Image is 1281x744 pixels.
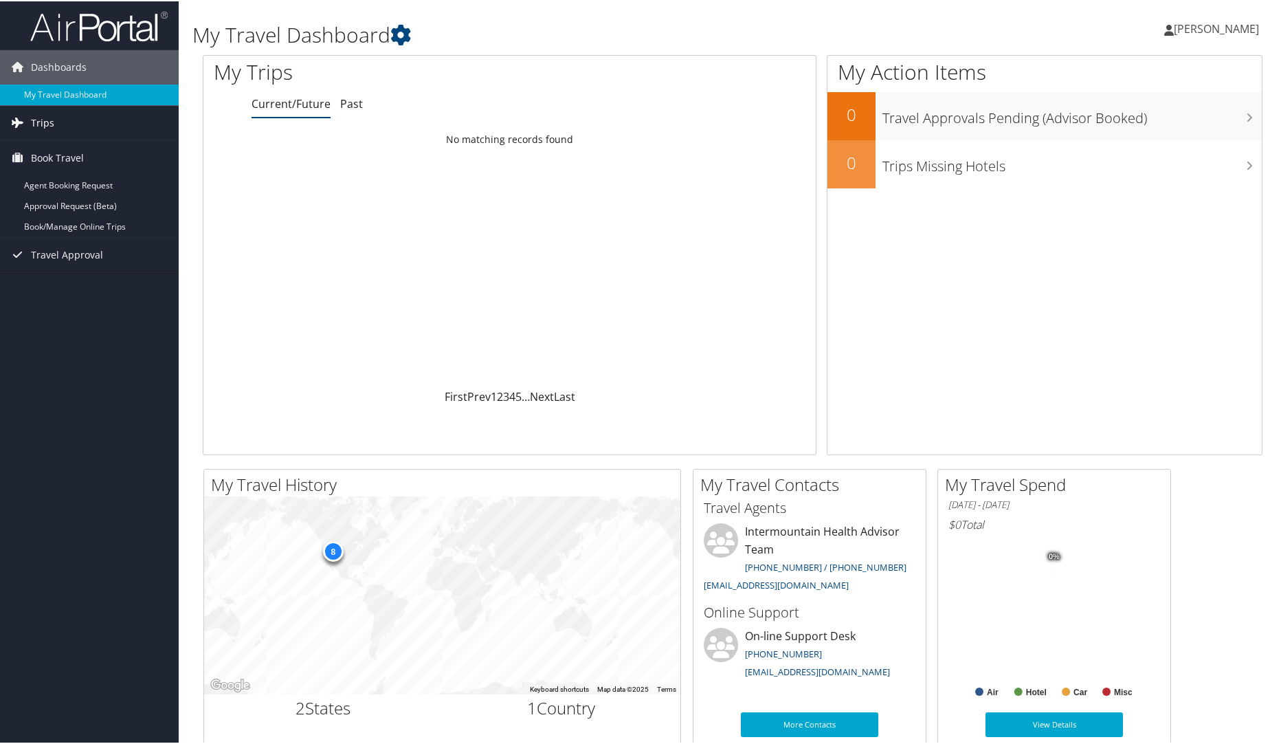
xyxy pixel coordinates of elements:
[657,684,676,692] a: Terms (opens in new tab)
[741,711,878,736] a: More Contacts
[697,626,922,683] li: On-line Support Desk
[252,95,331,110] a: Current/Future
[527,695,537,718] span: 1
[192,19,913,48] h1: My Travel Dashboard
[827,102,876,125] h2: 0
[987,686,999,696] text: Air
[704,497,915,516] h3: Travel Agents
[1049,551,1060,560] tspan: 0%
[530,683,589,693] button: Keyboard shortcuts
[827,56,1262,85] h1: My Action Items
[1026,686,1047,696] text: Hotel
[30,9,168,41] img: airportal-logo.png
[515,388,522,403] a: 5
[827,139,1262,187] a: 0Trips Missing Hotels
[31,140,84,174] span: Book Travel
[31,237,103,271] span: Travel Approval
[1073,686,1087,696] text: Car
[208,675,253,693] img: Google
[453,695,671,719] h2: Country
[948,497,1160,510] h6: [DATE] - [DATE]
[503,388,509,403] a: 3
[827,150,876,173] h2: 0
[31,49,87,83] span: Dashboards
[208,675,253,693] a: Open this area in Google Maps (opens a new window)
[745,560,906,572] a: [PHONE_NUMBER] / [PHONE_NUMBER]
[597,684,649,692] span: Map data ©2025
[745,646,822,659] a: [PHONE_NUMBER]
[467,388,491,403] a: Prev
[296,695,305,718] span: 2
[985,711,1123,736] a: View Details
[882,100,1262,127] h3: Travel Approvals Pending (Advisor Booked)
[948,516,961,531] span: $0
[948,516,1160,531] h6: Total
[882,149,1262,175] h3: Trips Missing Hotels
[497,388,503,403] a: 2
[530,388,554,403] a: Next
[322,540,343,560] div: 8
[697,522,922,595] li: Intermountain Health Advisor Team
[522,388,530,403] span: …
[745,664,890,677] a: [EMAIL_ADDRESS][DOMAIN_NAME]
[203,126,816,151] td: No matching records found
[1164,7,1273,48] a: [PERSON_NAME]
[945,472,1170,495] h2: My Travel Spend
[445,388,467,403] a: First
[340,95,363,110] a: Past
[554,388,575,403] a: Last
[211,472,680,495] h2: My Travel History
[1114,686,1133,696] text: Misc
[31,105,54,139] span: Trips
[700,472,926,495] h2: My Travel Contacts
[1174,20,1259,35] span: [PERSON_NAME]
[827,91,1262,139] a: 0Travel Approvals Pending (Advisor Booked)
[704,578,849,590] a: [EMAIL_ADDRESS][DOMAIN_NAME]
[491,388,497,403] a: 1
[214,56,550,85] h1: My Trips
[214,695,432,719] h2: States
[704,602,915,621] h3: Online Support
[509,388,515,403] a: 4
